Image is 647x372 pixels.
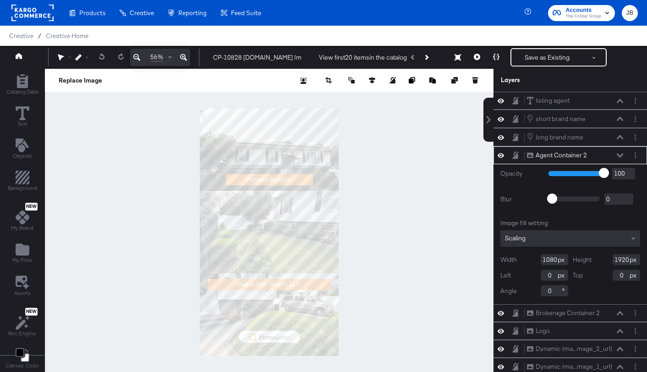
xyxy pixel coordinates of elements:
[500,255,517,264] label: Width
[526,362,613,372] button: Dynamic Ima...mage_1_url)
[536,151,587,160] div: Agent Container 2
[500,169,542,178] label: Opacity
[429,76,439,85] button: Paste image
[500,219,640,228] div: Image fill setting
[420,49,433,66] button: Next Product
[7,241,38,267] button: Add Files
[150,53,163,61] span: 56%
[631,326,640,336] button: Layer Options
[7,136,38,162] button: Add Text
[17,120,27,128] span: Text
[573,255,592,264] label: Height
[565,6,601,15] span: Accounts
[300,78,307,84] svg: Remove background
[13,152,32,160] span: Objects
[5,362,39,369] span: Canvas Color
[505,234,526,242] span: Scaling
[130,9,154,17] span: Creative
[14,289,31,297] span: Assets
[526,308,600,318] button: Brokerage Container 2
[526,326,550,336] button: Logo
[429,77,436,83] svg: Paste image
[319,53,407,62] div: View first 20 items in the catalog
[500,271,511,280] label: Left
[59,76,102,85] button: Replace Image
[178,9,207,17] span: Reporting
[11,224,33,232] span: My Brand
[3,305,42,340] button: NewRec Engine
[573,271,583,280] label: Top
[409,77,415,83] svg: Copy image
[6,88,38,95] span: Catalog Data
[631,344,640,354] button: Layer Options
[79,9,105,17] span: Products
[631,133,640,142] button: Layer Options
[631,308,640,318] button: Layer Options
[536,362,612,371] div: Dynamic Ima...mage_1_url)
[511,49,583,66] button: Save as Existing
[8,330,36,337] span: Rec Engine
[10,104,35,130] button: Text
[5,201,39,235] button: NewMy Brand
[536,344,612,353] div: Dynamic Ima...mage_2_url)
[548,5,615,21] button: AccountsThe CoStar Group
[536,96,570,105] div: listing agent
[565,13,601,20] span: The CoStar Group
[46,32,88,39] a: Creative Home
[1,72,44,98] button: Add Rectangle
[526,96,570,105] button: listing agent
[631,96,640,105] button: Layer Options
[536,133,583,142] div: long brand name
[526,150,587,160] button: Agent Container 2
[622,5,638,21] button: JB
[500,195,542,204] label: Blur
[526,344,613,354] button: Dynamic Ima...mage_2_url)
[631,150,640,160] button: Layer Options
[631,362,640,372] button: Layer Options
[536,327,550,335] div: Logo
[25,204,38,210] span: New
[409,76,418,85] button: Copy image
[231,9,261,17] span: Feed Suite
[536,309,600,317] div: Brokerage Container 2
[526,132,584,142] button: long brand name
[526,114,586,124] button: short brand name
[25,309,38,315] span: New
[500,287,517,295] label: Angle
[2,169,43,195] button: Add Rectangle
[8,184,37,192] span: Background
[536,115,586,123] div: short brand name
[625,8,634,18] span: JB
[501,76,594,84] div: Layers
[9,32,33,39] span: Creative
[631,114,640,124] button: Layer Options
[33,32,46,39] span: /
[12,256,32,264] span: My Files
[9,273,36,300] button: Assets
